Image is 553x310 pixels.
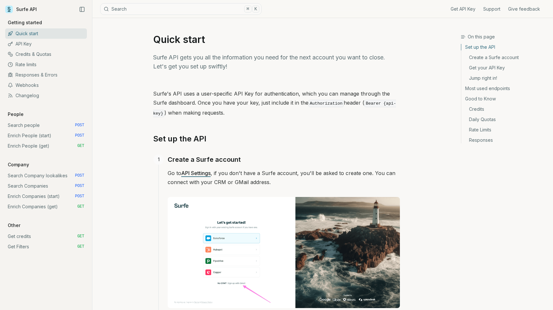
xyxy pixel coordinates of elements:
[461,135,548,143] a: Responses
[5,201,87,212] a: Enrich Companies (get) GET
[5,181,87,191] a: Search Companies POST
[5,5,37,14] a: Surfe API
[75,123,84,128] span: POST
[153,134,206,144] a: Set up the API
[153,34,400,45] h1: Quick start
[75,173,84,178] span: POST
[77,5,87,14] button: Collapse Sidebar
[77,234,84,239] span: GET
[252,5,259,13] kbd: K
[100,3,262,15] button: Search⌘K
[77,204,84,209] span: GET
[5,70,87,80] a: Responses & Errors
[461,94,548,104] a: Good to Know
[461,83,548,94] a: Most used endpoints
[181,170,211,176] a: API Settings
[5,80,87,90] a: Webhooks
[5,242,87,252] a: Get Filters GET
[5,19,45,26] p: Getting started
[5,222,23,229] p: Other
[5,141,87,151] a: Enrich People (get) GET
[308,100,344,107] code: Authorization
[168,169,400,187] p: Go to , if you don't have a Surfe account, you'll be asked to create one. You can connect with yo...
[5,231,87,242] a: Get credits GET
[77,143,84,149] span: GET
[461,104,548,114] a: Credits
[75,194,84,199] span: POST
[75,183,84,189] span: POST
[5,191,87,201] a: Enrich Companies (start) POST
[75,133,84,138] span: POST
[461,44,548,52] a: Set up the API
[168,154,241,165] a: Create a Surfe account
[461,52,548,63] a: Create a Surfe account
[244,5,251,13] kbd: ⌘
[5,130,87,141] a: Enrich People (start) POST
[5,39,87,49] a: API Key
[5,59,87,70] a: Rate limits
[461,114,548,125] a: Daily Quotas
[451,6,475,12] a: Get API Key
[168,197,400,308] img: Image
[5,49,87,59] a: Credits & Quotas
[5,161,32,168] p: Company
[461,63,548,73] a: Get your API Key
[461,73,548,83] a: Jump right in!
[5,120,87,130] a: Search people POST
[77,244,84,249] span: GET
[461,34,548,40] h3: On this page
[5,90,87,101] a: Changelog
[153,89,400,118] p: Surfe's API uses a user-specific API Key for authentication, which you can manage through the Sur...
[5,170,87,181] a: Search Company lookalikes POST
[5,111,26,118] p: People
[483,6,500,12] a: Support
[153,53,400,71] p: Surfe API gets you all the information you need for the next account you want to close. Let's get...
[461,125,548,135] a: Rate Limits
[5,28,87,39] a: Quick start
[508,6,540,12] a: Give feedback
